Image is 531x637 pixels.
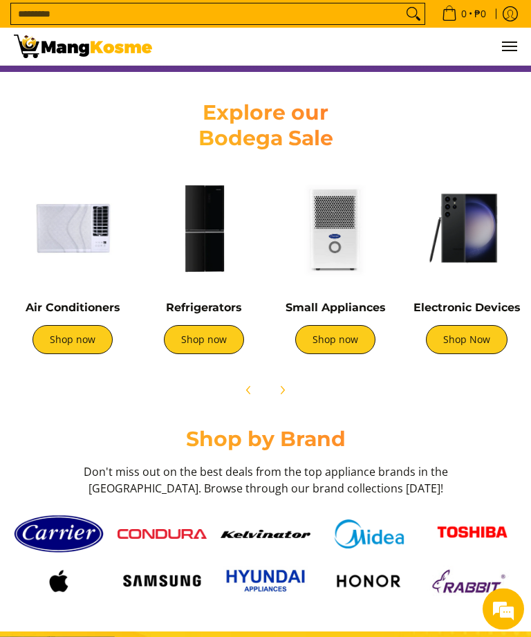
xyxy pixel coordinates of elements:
[408,170,525,288] img: Electronic Devices
[427,517,517,553] img: Toshiba logo
[166,28,517,65] nav: Main Menu
[14,35,152,58] img: Mang Kosme: Your Home Appliances Warehouse Sale Partner!
[32,326,113,355] a: Shop now
[324,520,414,548] img: Midea logo 405e5d5e af7e 429b b899 c48f4df307b6
[426,326,507,355] a: Shop Now
[402,3,425,24] button: Search
[277,170,394,288] img: Small Appliances
[14,566,104,598] img: Logo apple
[501,28,517,65] button: Menu
[80,174,191,314] span: We're online!
[118,570,207,594] img: Logo samsung wordmark
[14,427,517,452] h2: Shop by Brand
[286,302,386,315] a: Small Appliances
[472,9,488,19] span: ₱0
[79,464,452,497] h3: Don't miss out on the best deals from the top appliance brands in the [GEOGRAPHIC_DATA]. Browse t...
[324,566,414,598] img: Logo honor
[227,7,260,40] div: Minimize live chat window
[427,566,517,598] img: Logo rabbit
[221,565,310,598] img: Hyundai 2
[26,302,120,315] a: Air Conditioners
[166,302,242,315] a: Refrigerators
[166,28,517,65] ul: Customer Navigation
[14,511,104,559] img: Carrier logo 1 98356 9b90b2e1 0bd1 49ad 9aa2 9ddb2e94a36b
[234,376,264,406] button: Previous
[267,376,297,406] button: Next
[14,170,131,288] img: Air Conditioners
[118,530,207,539] img: Condura logo red
[438,6,490,21] span: •
[143,100,388,152] h2: Explore our Bodega Sale
[295,326,375,355] a: Shop now
[145,170,263,288] img: Refrigerators
[413,302,521,315] a: Electronic Devices
[72,77,232,95] div: Chat with us now
[459,9,469,19] span: 0
[221,530,310,539] img: Kelvinator button 9a26f67e caed 448c 806d e01e406ddbdc
[7,378,263,426] textarea: Type your message and hit 'Enter'
[164,326,244,355] a: Shop now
